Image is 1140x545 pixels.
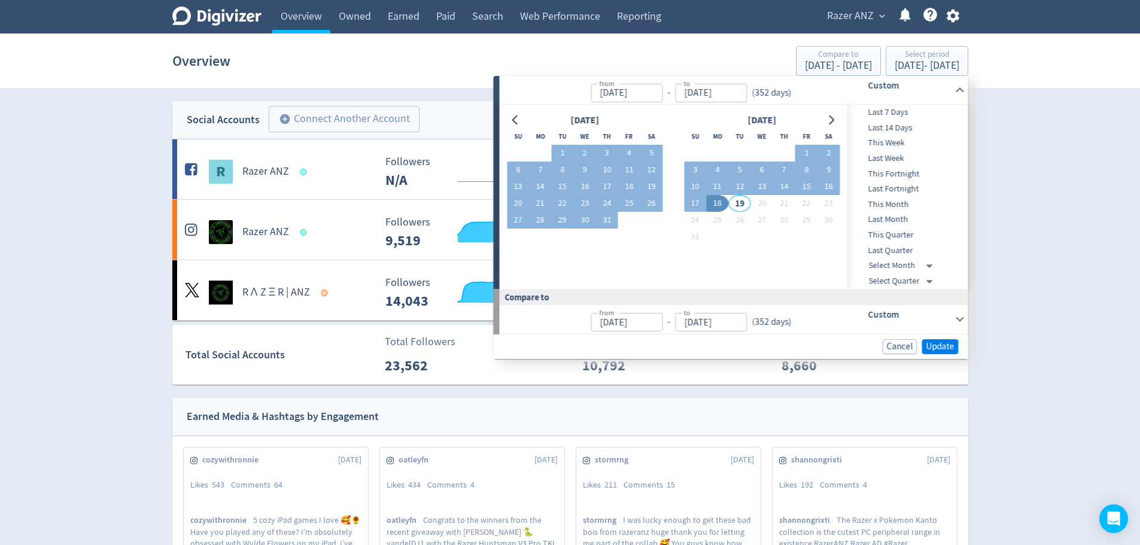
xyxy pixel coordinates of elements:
span: Last Week [847,152,966,165]
div: Comments [427,479,481,491]
button: 17 [596,178,618,195]
span: [DATE] [927,454,950,466]
span: Data last synced: 19 Aug 2025, 3:01am (AEST) [300,169,310,175]
button: 13 [507,178,529,195]
div: Likes [387,479,427,491]
span: stormrng [595,454,635,466]
label: to [683,78,690,89]
h5: Razer ANZ [242,165,289,179]
span: 192 [801,479,813,490]
div: Comments [820,479,874,491]
svg: Followers 14,043 [379,277,559,309]
span: This Week [847,136,966,150]
button: 7 [529,162,551,178]
th: Friday [795,128,817,145]
span: This Fortnight [847,168,966,181]
div: Select Quarter [869,273,938,289]
div: This Fortnight [847,166,966,182]
button: 8 [551,162,573,178]
button: 29 [795,212,817,229]
button: 29 [551,212,573,229]
button: 28 [529,212,551,229]
button: 1 [551,145,573,162]
button: 20 [751,195,773,212]
h5: R Λ Z Ξ R | ANZ [242,285,311,300]
span: [DATE] [731,454,754,466]
button: 23 [574,195,596,212]
button: Go to previous month [507,112,524,129]
button: 3 [684,162,706,178]
span: Razer ANZ [827,7,874,26]
div: Open Intercom Messenger [1099,504,1128,533]
span: Cancel [887,342,913,351]
div: [DATE] - [DATE] [895,60,959,71]
span: This Month [847,198,966,211]
button: 30 [817,212,840,229]
p: 10,792 [582,355,651,376]
button: 13 [751,178,773,195]
button: 27 [751,212,773,229]
label: from [599,307,614,318]
button: 12 [729,178,751,195]
button: 20 [507,195,529,212]
div: Compare to [494,289,968,305]
button: 25 [706,212,728,229]
div: Select period [895,50,959,60]
div: Social Accounts [187,111,260,129]
button: 3 [596,145,618,162]
button: 12 [640,162,662,178]
button: Select period[DATE]- [DATE] [886,46,968,76]
p: Total Followers [385,334,455,350]
button: 15 [551,178,573,195]
div: Last Week [847,151,966,166]
span: 543 [212,479,224,490]
th: Monday [706,128,728,145]
button: 7 [773,162,795,178]
div: - [662,86,675,100]
div: from-to(352 days)Custom [500,76,968,105]
button: 2 [574,145,596,162]
button: 28 [773,212,795,229]
button: 24 [596,195,618,212]
th: Thursday [773,128,795,145]
button: 14 [773,178,795,195]
button: 26 [729,212,751,229]
span: Update [926,342,954,351]
button: 9 [817,162,840,178]
th: Wednesday [751,128,773,145]
button: 11 [618,162,640,178]
button: 10 [596,162,618,178]
button: 22 [795,195,817,212]
img: Razer ANZ undefined [209,160,233,184]
button: Update [922,339,959,354]
button: Connect Another Account [269,106,419,132]
th: Thursday [596,128,618,145]
th: Monday [529,128,551,145]
button: 14 [529,178,551,195]
div: ( 352 days ) [747,315,791,329]
div: Last 7 Days [847,105,966,120]
button: 31 [596,212,618,229]
button: 25 [618,195,640,212]
h6: Custom [868,307,950,322]
button: 21 [773,195,795,212]
span: [DATE] [338,454,361,466]
div: This Week [847,135,966,151]
span: cozywithronnie [190,514,253,526]
button: Razer ANZ [823,7,888,26]
th: Sunday [684,128,706,145]
button: 18 [618,178,640,195]
span: Last Month [847,213,966,226]
span: 4 [470,479,475,490]
span: 64 [274,479,282,490]
div: from-to(352 days)Custom [500,305,968,334]
button: 6 [751,162,773,178]
th: Saturday [640,128,662,145]
span: 15 [667,479,675,490]
div: Last 14 Days [847,120,966,136]
button: 21 [529,195,551,212]
div: Last Fortnight [847,181,966,197]
div: [DATE] - [DATE] [805,60,872,71]
span: 4 [863,479,867,490]
button: 6 [507,162,529,178]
